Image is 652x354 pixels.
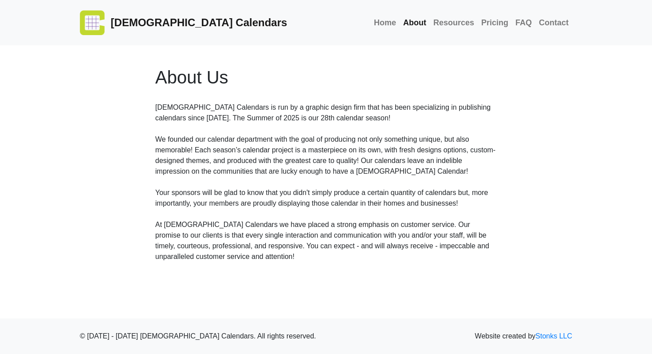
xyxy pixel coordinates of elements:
[535,13,572,32] a: Contact
[107,16,287,28] span: [DEMOGRAPHIC_DATA] Calendars
[535,332,572,340] a: Stonks LLC
[80,331,572,342] p: © [DATE] - [DATE] [DEMOGRAPHIC_DATA] Calendars. All rights reserved.
[80,4,287,42] a: [DEMOGRAPHIC_DATA] Calendars
[512,13,535,32] a: FAQ
[430,13,478,32] a: Resources
[155,102,497,262] p: [DEMOGRAPHIC_DATA] Calendars is run by a graphic design firm that has been specializing in publis...
[475,331,572,342] span: Website created by
[478,13,512,32] a: Pricing
[370,13,400,32] a: Home
[80,10,105,35] img: logo.png
[400,13,430,32] a: About
[155,67,497,88] h1: About Us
